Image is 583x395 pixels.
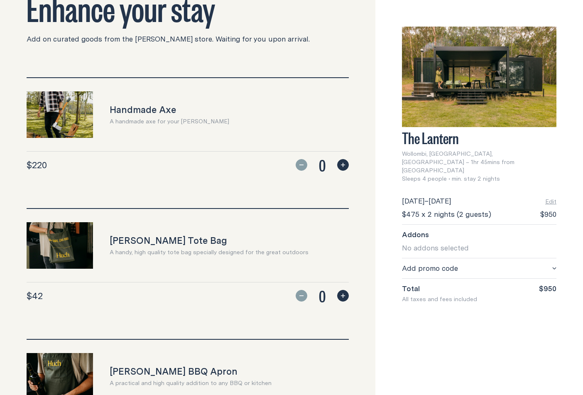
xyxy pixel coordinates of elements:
h3: Handmade Axe [110,104,229,115]
span: [DATE] [429,196,451,206]
div: – [402,196,451,206]
h3: [PERSON_NAME] BBQ Apron [110,366,272,377]
span: 0 [312,286,332,306]
button: Edit [545,197,556,206]
p: A handy, high quality tote bag specially designed for the great outdoors [110,248,309,256]
p: A practical and high quality addition to any BBQ or kitchen [110,379,272,387]
span: Add promo code [402,263,458,273]
span: $475 x 2 nights (2 guests) [402,209,491,219]
h3: [PERSON_NAME] Tote Bag [110,235,309,246]
span: 0 [312,155,332,175]
span: All taxes and fees included [402,295,477,303]
span: Wollombi, [GEOGRAPHIC_DATA], [GEOGRAPHIC_DATA] – 1hr 45mins from [GEOGRAPHIC_DATA] [402,150,556,174]
span: Addons [402,230,429,240]
span: $950 [539,284,556,294]
img: 33c818f6-3ce6-48c7-b4ad-d75a7700f09d.jpg [27,222,93,269]
span: [DATE] [402,196,424,206]
img: 2a31b24e-2857-42ae-9b85-a8b17142b8d6.jpg [27,91,93,138]
span: $220 [27,159,47,171]
p: A handmade axe for your [PERSON_NAME] [110,117,229,125]
button: Add promo code [402,263,556,273]
span: No addons selected [402,243,469,253]
span: Sleeps 4 people • min. stay 2 nights [402,174,500,183]
span: $42 [27,290,43,302]
span: Total [402,284,420,294]
h3: The Lantern [402,132,556,143]
p: Add on curated goods from the [PERSON_NAME] store. Waiting for you upon arrival. [27,34,349,44]
span: $950 [540,209,556,219]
